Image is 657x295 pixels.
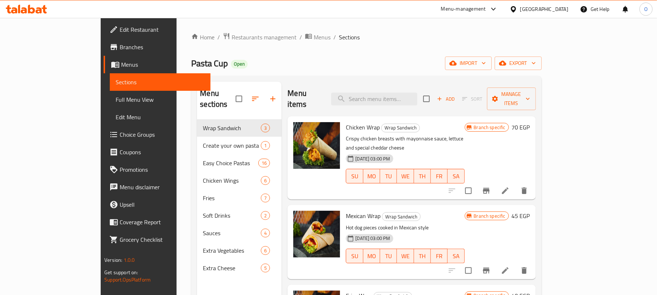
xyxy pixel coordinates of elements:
[349,171,360,182] span: SU
[417,251,428,261] span: TH
[457,93,487,105] span: Select section first
[197,259,282,277] div: Extra Cheese5
[471,124,509,131] span: Branch specific
[445,57,492,70] button: import
[261,212,270,219] span: 2
[331,93,417,105] input: search
[203,141,261,150] div: Create your own pasta
[520,5,568,13] div: [GEOGRAPHIC_DATA]
[200,88,236,110] h2: Menu sections
[261,195,270,202] span: 7
[381,124,420,132] div: Wrap Sandwich
[104,231,210,248] a: Grocery Checklist
[197,207,282,224] div: Soft Drinks2
[346,249,363,263] button: SU
[121,60,205,69] span: Menus
[451,251,461,261] span: SA
[501,59,536,68] span: export
[104,178,210,196] a: Menu disclaimer
[431,249,448,263] button: FR
[261,176,270,185] div: items
[120,148,205,156] span: Coupons
[203,194,261,202] span: Fries
[104,255,122,265] span: Version:
[203,211,261,220] div: Soft Drinks
[314,33,331,42] span: Menus
[644,5,648,13] span: O
[120,218,205,226] span: Coverage Report
[400,251,411,261] span: WE
[397,169,414,183] button: WE
[293,211,340,257] img: Mexican Wrap
[261,142,270,149] span: 1
[363,169,380,183] button: MO
[116,78,205,86] span: Sections
[451,171,461,182] span: SA
[261,124,270,132] div: items
[197,242,282,259] div: Extra Vegetables6
[434,171,445,182] span: FR
[512,122,530,132] h6: 70 EGP
[495,57,542,70] button: export
[478,262,495,279] button: Branch-specific-item
[261,177,270,184] span: 6
[203,176,261,185] span: Chicken Wings
[400,171,411,182] span: WE
[203,246,261,255] span: Extra Vegetables
[203,229,261,237] div: Sauces
[104,275,151,284] a: Support.OpsPlatform
[293,122,340,169] img: Chicken Wrap
[197,189,282,207] div: Fries7
[305,32,331,42] a: Menus
[478,182,495,199] button: Branch-specific-item
[346,210,380,221] span: Mexican Wrap
[346,223,464,232] p: Hot dog pieces cooked in Mexican style
[419,91,434,106] span: Select section
[441,5,486,13] div: Menu-management
[512,211,530,221] h6: 45 EGP
[414,249,431,263] button: TH
[104,161,210,178] a: Promotions
[287,88,322,110] h2: Menu items
[261,265,270,272] span: 5
[203,159,258,167] span: Easy Choice Pastas
[231,91,247,106] span: Select all sections
[264,90,282,108] button: Add section
[217,33,220,42] li: /
[436,95,456,103] span: Add
[120,183,205,191] span: Menu disclaimer
[261,264,270,272] div: items
[116,95,205,104] span: Full Menu View
[104,38,210,56] a: Branches
[203,264,261,272] div: Extra Cheese
[110,91,210,108] a: Full Menu View
[382,213,420,221] span: Wrap Sandwich
[231,60,248,69] div: Open
[515,182,533,199] button: delete
[431,169,448,183] button: FR
[197,116,282,280] nav: Menu sections
[110,73,210,91] a: Sections
[120,43,205,51] span: Branches
[197,224,282,242] div: Sauces4
[197,154,282,172] div: Easy Choice Pastas16
[223,32,297,42] a: Restaurants management
[197,172,282,189] div: Chicken Wings6
[366,171,377,182] span: MO
[120,200,205,209] span: Upsell
[104,268,138,277] span: Get support on:
[333,33,336,42] li: /
[261,194,270,202] div: items
[203,124,261,132] div: Wrap Sandwich
[461,263,476,278] span: Select to update
[259,160,270,167] span: 16
[352,235,393,242] span: [DATE] 03:00 PM
[120,25,205,34] span: Edit Restaurant
[191,32,541,42] nav: breadcrumb
[346,122,380,133] span: Chicken Wrap
[382,212,421,221] div: Wrap Sandwich
[515,262,533,279] button: delete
